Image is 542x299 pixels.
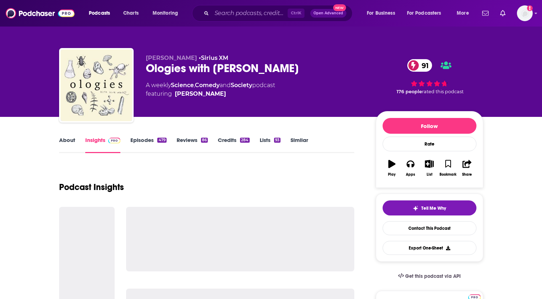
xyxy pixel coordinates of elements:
[195,82,220,89] a: Comedy
[462,172,472,177] div: Share
[313,11,343,15] span: Open Advanced
[497,7,508,19] a: Show notifications dropdown
[240,138,249,143] div: 284
[6,6,75,20] img: Podchaser - Follow, Share and Rate Podcasts
[402,8,452,19] button: open menu
[401,155,420,181] button: Apps
[260,137,280,153] a: Lists93
[288,9,304,18] span: Ctrl K
[157,138,166,143] div: 479
[218,137,249,153] a: Credits284
[439,155,457,181] button: Bookmark
[397,89,422,94] span: 176 people
[108,138,121,143] img: Podchaser Pro
[231,82,252,89] a: Society
[407,8,441,18] span: For Podcasters
[421,205,446,211] span: Tell Me Why
[427,172,432,177] div: List
[420,155,438,181] button: List
[383,155,401,181] button: Play
[440,172,456,177] div: Bookmark
[84,8,119,19] button: open menu
[407,59,432,72] a: 91
[119,8,143,19] a: Charts
[383,137,476,151] div: Rate
[383,118,476,134] button: Follow
[212,8,288,19] input: Search podcasts, credits, & more...
[89,8,110,18] span: Podcasts
[457,8,469,18] span: More
[291,137,308,153] a: Similar
[59,182,124,193] h1: Podcast Insights
[517,5,533,21] button: Show profile menu
[220,82,231,89] span: and
[457,155,476,181] button: Share
[383,200,476,215] button: tell me why sparkleTell Me Why
[130,137,166,153] a: Episodes479
[171,82,194,89] a: Science
[383,241,476,255] button: Export One-Sheet
[201,54,228,61] a: Sirius XM
[274,138,280,143] div: 93
[146,90,275,98] span: featuring
[362,8,404,19] button: open menu
[527,5,533,11] svg: Add a profile image
[201,138,208,143] div: 86
[392,267,467,285] a: Get this podcast via API
[194,82,195,89] span: ,
[310,9,346,18] button: Open AdvancedNew
[175,90,226,98] a: [PERSON_NAME]
[376,54,483,99] div: 91 176 peoplerated this podcast
[59,137,75,153] a: About
[414,59,432,72] span: 91
[148,8,187,19] button: open menu
[367,8,395,18] span: For Business
[452,8,478,19] button: open menu
[517,5,533,21] img: User Profile
[123,8,139,18] span: Charts
[413,205,418,211] img: tell me why sparkle
[517,5,533,21] span: Logged in as gmacdermott
[479,7,491,19] a: Show notifications dropdown
[333,4,346,11] span: New
[199,5,359,22] div: Search podcasts, credits, & more...
[406,172,415,177] div: Apps
[405,273,461,279] span: Get this podcast via API
[422,89,464,94] span: rated this podcast
[383,221,476,235] a: Contact This Podcast
[199,54,228,61] span: •
[146,81,275,98] div: A weekly podcast
[388,172,395,177] div: Play
[85,137,121,153] a: InsightsPodchaser Pro
[146,54,197,61] span: [PERSON_NAME]
[153,8,178,18] span: Monitoring
[61,49,132,121] img: Ologies with Alie Ward
[177,137,208,153] a: Reviews86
